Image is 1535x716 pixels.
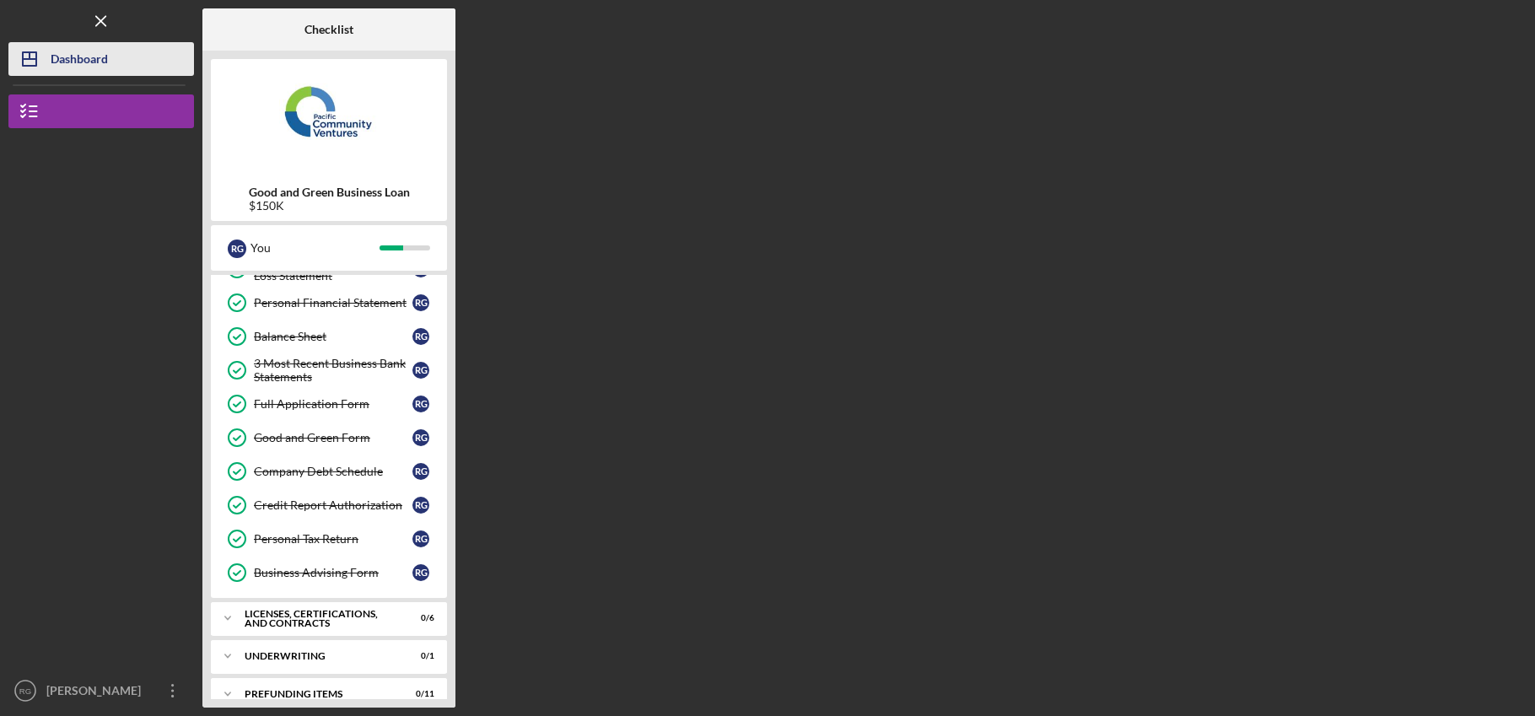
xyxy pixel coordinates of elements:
a: Good and Green FormRG [219,421,439,455]
img: Product logo [211,67,447,169]
div: R G [412,564,429,581]
div: R G [412,530,429,547]
div: Personal Tax Return [254,532,412,546]
div: Credit Report Authorization [254,498,412,512]
div: Company Debt Schedule [254,465,412,478]
button: RG[PERSON_NAME] [8,674,194,708]
div: Dashboard [51,42,108,80]
div: Balance Sheet [254,330,412,343]
a: Credit Report AuthorizationRG [219,488,439,522]
div: 3 Most Recent Business Bank Statements [254,357,412,384]
div: 0 / 6 [404,613,434,623]
div: Licenses, Certifications, and Contracts [245,609,392,628]
div: R G [412,497,429,514]
a: 3 Most Recent Business Bank StatementsRG [219,353,439,387]
div: R G [412,463,429,480]
div: R G [228,240,246,258]
div: Prefunding Items [245,689,392,699]
b: Checklist [304,23,353,36]
div: R G [412,429,429,446]
div: Underwriting [245,651,392,661]
a: Full Application FormRG [219,387,439,421]
div: R G [412,396,429,412]
b: Good and Green Business Loan [249,186,410,199]
div: Business Advising Form [254,566,412,579]
text: RG [19,686,31,696]
div: You [250,234,380,262]
a: Personal Financial StatementRG [219,286,439,320]
div: R G [412,294,429,311]
div: R G [412,362,429,379]
div: Personal Financial Statement [254,296,412,310]
div: $150K [249,199,410,213]
div: 0 / 11 [404,689,434,699]
a: Business Advising FormRG [219,556,439,589]
div: Full Application Form [254,397,412,411]
div: R G [412,328,429,345]
button: Dashboard [8,42,194,76]
a: Balance SheetRG [219,320,439,353]
div: Good and Green Form [254,431,412,444]
div: 0 / 1 [404,651,434,661]
a: Personal Tax ReturnRG [219,522,439,556]
div: [PERSON_NAME] [42,674,152,712]
a: Company Debt ScheduleRG [219,455,439,488]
